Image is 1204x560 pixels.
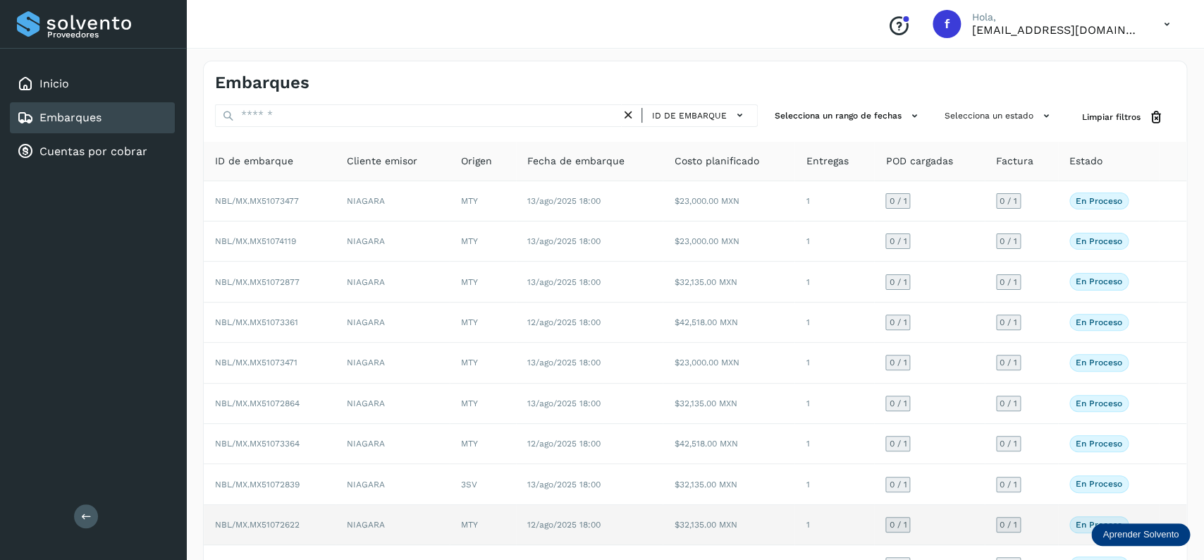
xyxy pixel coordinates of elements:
[215,439,300,449] span: NBL/MX.MX51073364
[663,384,794,424] td: $32,135.00 MXN
[450,221,515,262] td: MTY
[889,237,907,245] span: 0 / 1
[10,102,175,133] div: Embarques
[527,236,601,246] span: 13/ago/2025 18:00
[1000,197,1017,205] span: 0 / 1
[663,505,794,545] td: $32,135.00 MXN
[47,30,169,39] p: Proveedores
[794,221,874,262] td: 1
[1000,237,1017,245] span: 0 / 1
[215,358,297,367] span: NBL/MX.MX51073471
[1076,439,1122,449] p: En proceso
[1000,278,1017,286] span: 0 / 1
[461,154,492,169] span: Origen
[527,317,601,327] span: 12/ago/2025 18:00
[1091,523,1190,546] div: Aprender Solvento
[215,196,299,206] span: NBL/MX.MX51073477
[527,154,625,169] span: Fecha de embarque
[1000,480,1017,489] span: 0 / 1
[336,303,450,343] td: NIAGARA
[939,104,1059,128] button: Selecciona un estado
[215,520,300,530] span: NBL/MX.MX51072622
[450,343,515,383] td: MTY
[1076,236,1122,246] p: En proceso
[527,277,601,287] span: 13/ago/2025 18:00
[527,439,601,449] span: 12/ago/2025 18:00
[889,197,907,205] span: 0 / 1
[1076,196,1122,206] p: En proceso
[336,424,450,464] td: NIAGARA
[450,303,515,343] td: MTY
[1000,358,1017,367] span: 0 / 1
[889,521,907,529] span: 0 / 1
[215,398,300,408] span: NBL/MX.MX51072864
[215,154,293,169] span: ID de embarque
[1000,521,1017,529] span: 0 / 1
[336,262,450,302] td: NIAGARA
[527,358,601,367] span: 13/ago/2025 18:00
[794,181,874,221] td: 1
[663,303,794,343] td: $42,518.00 MXN
[889,480,907,489] span: 0 / 1
[336,464,450,504] td: NIAGARA
[663,221,794,262] td: $23,000.00 MXN
[794,262,874,302] td: 1
[1082,111,1141,123] span: Limpiar filtros
[336,343,450,383] td: NIAGARA
[794,424,874,464] td: 1
[527,480,601,489] span: 13/ago/2025 18:00
[889,318,907,327] span: 0 / 1
[450,384,515,424] td: MTY
[215,277,300,287] span: NBL/MX.MX51072877
[1076,520,1122,530] p: En proceso
[1000,399,1017,408] span: 0 / 1
[889,399,907,408] span: 0 / 1
[527,196,601,206] span: 13/ago/2025 18:00
[1102,529,1179,540] p: Aprender Solvento
[10,136,175,167] div: Cuentas por cobrar
[336,384,450,424] td: NIAGARA
[996,154,1033,169] span: Factura
[39,111,102,124] a: Embarques
[663,343,794,383] td: $23,000.00 MXN
[1069,154,1102,169] span: Estado
[450,262,515,302] td: MTY
[1076,398,1122,408] p: En proceso
[1076,479,1122,489] p: En proceso
[972,23,1141,37] p: facturacion@expresssanjavier.com
[450,464,515,504] td: 3SV
[450,424,515,464] td: MTY
[1076,276,1122,286] p: En proceso
[1000,439,1017,448] span: 0 / 1
[663,464,794,504] td: $32,135.00 MXN
[794,384,874,424] td: 1
[215,317,298,327] span: NBL/MX.MX51073361
[39,145,147,158] a: Cuentas por cobrar
[806,154,848,169] span: Entregas
[215,236,296,246] span: NBL/MX.MX51074119
[889,278,907,286] span: 0 / 1
[1076,358,1122,367] p: En proceso
[794,464,874,504] td: 1
[794,303,874,343] td: 1
[663,262,794,302] td: $32,135.00 MXN
[889,439,907,448] span: 0 / 1
[450,181,515,221] td: MTY
[1071,104,1175,130] button: Limpiar filtros
[663,424,794,464] td: $42,518.00 MXN
[336,181,450,221] td: NIAGARA
[450,505,515,545] td: MTY
[663,181,794,221] td: $23,000.00 MXN
[10,68,175,99] div: Inicio
[972,11,1141,23] p: Hola,
[794,505,874,545] td: 1
[527,398,601,408] span: 13/ago/2025 18:00
[336,505,450,545] td: NIAGARA
[1000,318,1017,327] span: 0 / 1
[648,105,751,126] button: ID de embarque
[889,358,907,367] span: 0 / 1
[885,154,952,169] span: POD cargadas
[1076,317,1122,327] p: En proceso
[39,77,69,90] a: Inicio
[347,154,417,169] span: Cliente emisor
